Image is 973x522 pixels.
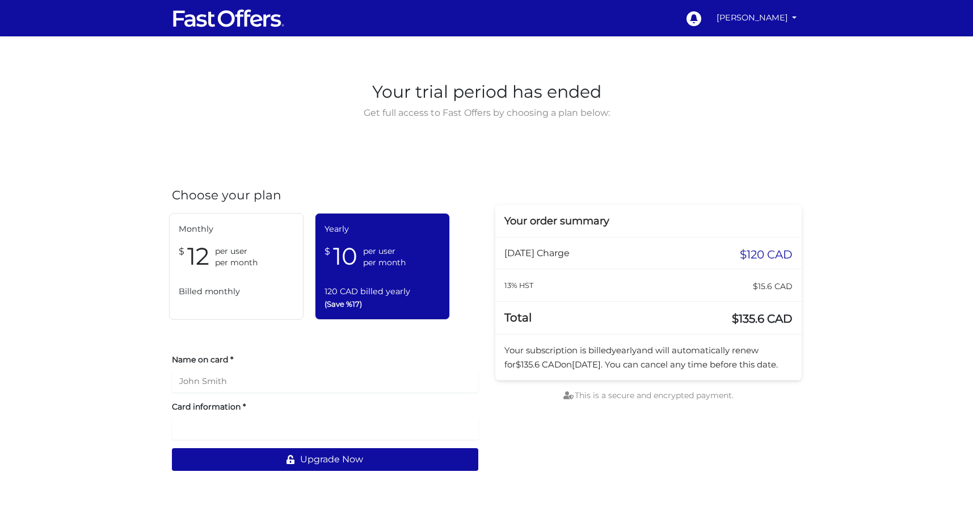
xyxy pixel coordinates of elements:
button: Upgrade Now [172,448,478,471]
input: John Smith [172,370,478,392]
span: 12 [187,241,209,272]
span: Yearly [325,223,440,236]
span: 120 CAD billed yearly [325,285,440,298]
span: $15.6 CAD [753,278,793,294]
span: Your order summary [504,215,609,227]
span: yearly [612,345,637,356]
span: This is a secure and encrypted payment. [563,390,734,400]
label: Card information * [172,401,478,412]
small: 13% HST [504,281,533,290]
span: Get full access to Fast Offers by choosing a plan below: [360,106,613,120]
span: Total [504,311,532,324]
span: per month [215,257,258,268]
span: Your subscription is billed and will automatically renew for on . You can cancel any time before ... [504,345,778,369]
span: per month [363,257,406,268]
span: per user [215,245,258,257]
span: per user [363,245,406,257]
span: $135.6 CAD [732,311,793,327]
label: Name on card * [172,354,478,365]
iframe: Secure payment input frame [179,423,471,434]
span: 10 [333,241,357,272]
span: [DATE] Charge [504,248,570,258]
span: Billed monthly [179,285,294,298]
span: Monthly [179,223,294,236]
span: $135.6 CAD [516,359,561,370]
a: [PERSON_NAME] [712,7,802,29]
span: $120 CAD [740,247,793,262]
h4: Choose your plan [172,188,478,203]
span: Your trial period has ended [360,78,613,106]
span: [DATE] [572,359,601,370]
span: $ [325,241,330,259]
span: $ [179,241,184,259]
span: (Save %17) [325,298,440,310]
